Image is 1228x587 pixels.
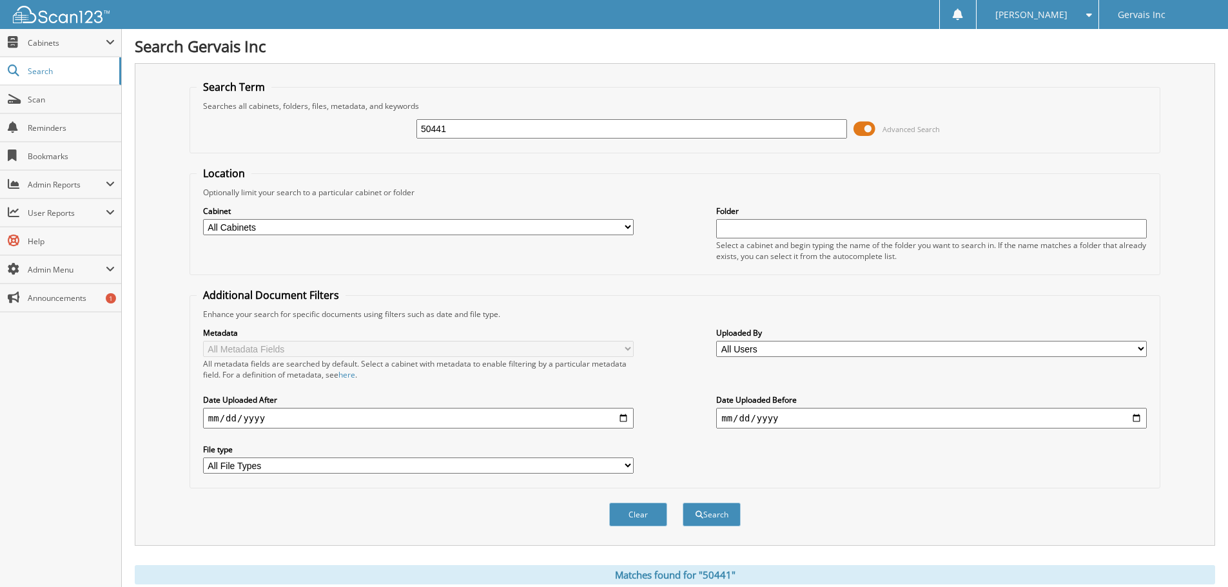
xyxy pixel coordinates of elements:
[28,66,113,77] span: Search
[28,151,115,162] span: Bookmarks
[683,503,741,526] button: Search
[716,206,1147,217] label: Folder
[106,293,116,303] div: 1
[28,236,115,247] span: Help
[135,35,1215,57] h1: Search Gervais Inc
[135,565,1215,584] div: Matches found for "50441"
[338,369,355,380] a: here
[203,327,634,338] label: Metadata
[716,240,1147,262] div: Select a cabinet and begin typing the name of the folder you want to search in. If the name match...
[995,11,1067,19] span: [PERSON_NAME]
[28,179,106,190] span: Admin Reports
[203,408,634,428] input: start
[1118,11,1165,19] span: Gervais Inc
[28,207,106,218] span: User Reports
[28,37,106,48] span: Cabinets
[197,80,271,94] legend: Search Term
[28,94,115,105] span: Scan
[28,293,115,303] span: Announcements
[203,394,634,405] label: Date Uploaded After
[197,101,1153,111] div: Searches all cabinets, folders, files, metadata, and keywords
[28,264,106,275] span: Admin Menu
[203,358,634,380] div: All metadata fields are searched by default. Select a cabinet with metadata to enable filtering b...
[882,124,940,134] span: Advanced Search
[13,6,110,23] img: scan123-logo-white.svg
[203,206,634,217] label: Cabinet
[716,394,1147,405] label: Date Uploaded Before
[716,327,1147,338] label: Uploaded By
[716,408,1147,428] input: end
[197,166,251,180] legend: Location
[609,503,667,526] button: Clear
[197,309,1153,320] div: Enhance your search for specific documents using filters such as date and file type.
[197,288,346,302] legend: Additional Document Filters
[203,444,634,455] label: File type
[197,187,1153,198] div: Optionally limit your search to a particular cabinet or folder
[28,122,115,133] span: Reminders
